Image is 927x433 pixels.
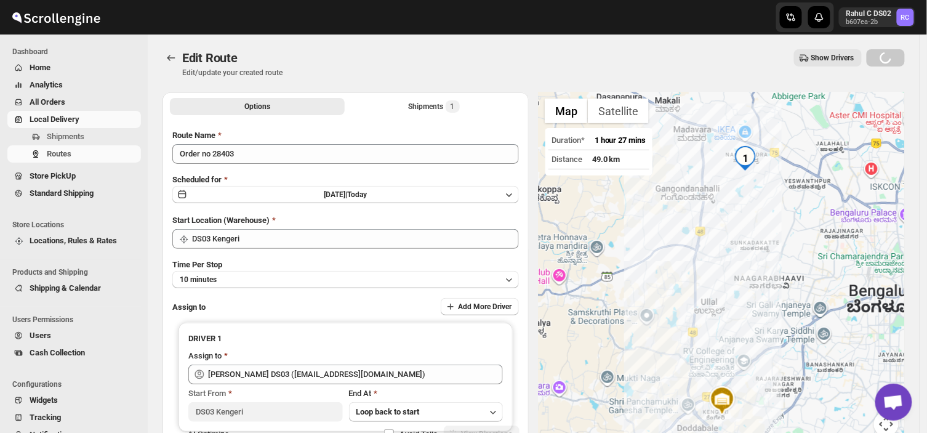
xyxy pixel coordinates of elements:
[7,59,141,76] button: Home
[901,14,910,22] text: RC
[348,190,367,199] span: Today
[588,99,649,123] button: Show satellite imagery
[7,128,141,145] button: Shipments
[30,413,61,422] span: Tracking
[349,402,503,422] button: Loop back to start
[441,298,519,315] button: Add More Driver
[451,102,455,111] span: 1
[846,9,892,18] p: Rahul C DS02
[7,344,141,362] button: Cash Collection
[30,395,58,405] span: Widgets
[733,146,758,171] div: 1
[30,63,50,72] span: Home
[188,389,226,398] span: Start From
[324,190,348,199] span: [DATE] |
[595,136,646,145] span: 1 hour 27 mins
[409,100,460,113] div: Shipments
[163,49,180,67] button: Routes
[30,236,117,245] span: Locations, Rules & Rates
[30,97,65,107] span: All Orders
[188,333,503,345] h3: DRIVER 1
[592,155,620,164] span: 49.0 km
[172,144,519,164] input: Eg: Bengaluru Route
[356,407,420,416] span: Loop back to start
[552,155,582,164] span: Distance
[30,331,51,340] span: Users
[30,115,79,124] span: Local Delivery
[172,216,270,225] span: Start Location (Warehouse)
[47,132,84,141] span: Shipments
[182,51,238,65] span: Edit Route
[30,348,85,357] span: Cash Collection
[12,379,142,389] span: Configurations
[349,387,503,400] div: End At
[794,49,862,67] button: Show Drivers
[552,136,585,145] span: Duration*
[170,98,345,115] button: All Route Options
[12,315,142,325] span: Users Permissions
[12,267,142,277] span: Products and Shipping
[172,131,215,140] span: Route Name
[875,384,912,421] div: Open chat
[7,392,141,409] button: Widgets
[7,94,141,111] button: All Orders
[811,53,854,63] span: Show Drivers
[347,98,522,115] button: Selected Shipments
[10,2,102,33] img: ScrollEngine
[30,171,76,180] span: Store PickUp
[172,260,222,269] span: Time Per Stop
[7,327,141,344] button: Users
[545,99,588,123] button: Show street map
[12,47,142,57] span: Dashboard
[7,409,141,426] button: Tracking
[458,302,512,312] span: Add More Driver
[846,18,892,26] p: b607ea-2b
[30,188,94,198] span: Standard Shipping
[839,7,915,27] button: User menu
[182,68,283,78] p: Edit/update your created route
[30,80,63,89] span: Analytics
[244,102,270,111] span: Options
[7,76,141,94] button: Analytics
[172,186,519,203] button: [DATE]|Today
[7,280,141,297] button: Shipping & Calendar
[188,350,222,362] div: Assign to
[172,175,222,184] span: Scheduled for
[172,271,519,288] button: 10 minutes
[180,275,217,285] span: 10 minutes
[192,229,519,249] input: Search location
[208,365,503,384] input: Search assignee
[897,9,914,26] span: Rahul C DS02
[7,232,141,249] button: Locations, Rules & Rates
[172,302,206,312] span: Assign to
[30,283,101,293] span: Shipping & Calendar
[47,149,71,158] span: Routes
[7,145,141,163] button: Routes
[12,220,142,230] span: Store Locations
